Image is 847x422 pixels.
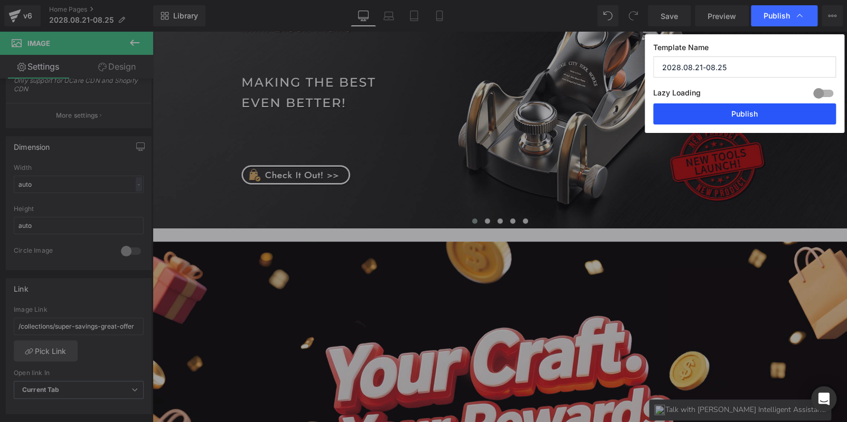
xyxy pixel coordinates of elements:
div: Open Intercom Messenger [811,386,836,411]
label: Lazy Loading [653,86,701,103]
label: Template Name [653,43,836,56]
span: Talk with [PERSON_NAME] Intelligent Assistant. [513,373,673,383]
span: Publish [764,11,790,21]
img: client-btn.png [502,373,512,383]
button: Publish [653,103,836,124]
a: Talk with [PERSON_NAME] Intelligent Assistant. [496,368,679,389]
